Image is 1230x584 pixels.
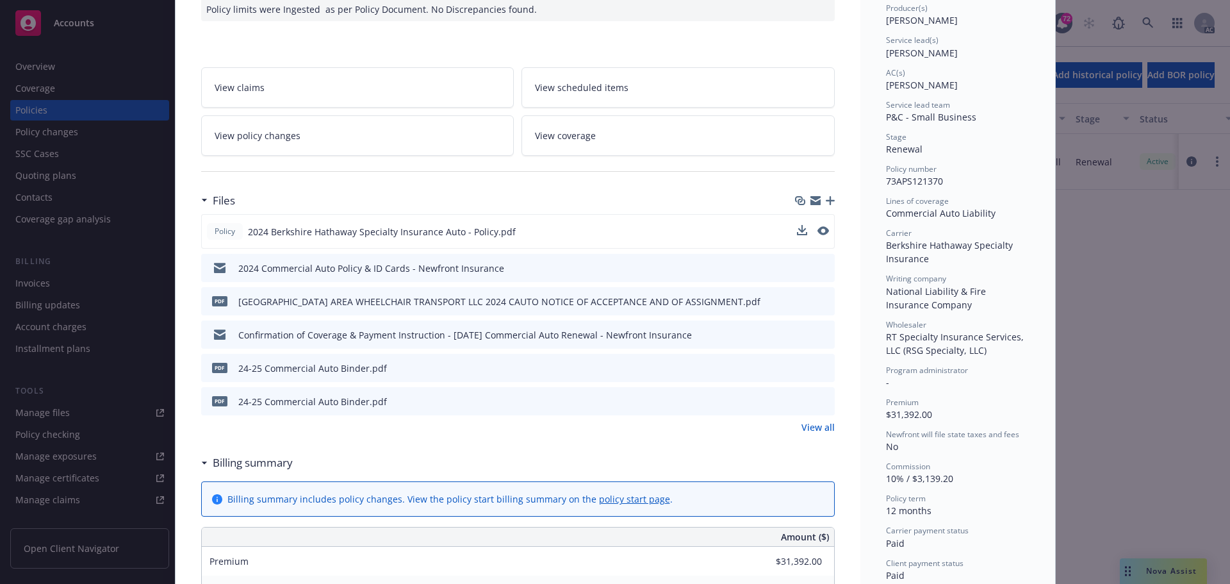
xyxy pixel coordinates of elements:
[886,558,963,569] span: Client payment status
[818,262,830,275] button: preview file
[521,115,835,156] a: View coverage
[886,331,1026,356] span: RT Specialty Insurance Services, LLC (RSG Specialty, LLC)
[212,226,238,237] span: Policy
[886,319,926,330] span: Wholesaler
[238,262,504,275] div: 2024 Commercial Auto Policy & ID Cards - Newfront Insurance
[886,35,939,46] span: Service lead(s)
[886,505,931,517] span: 12 months
[215,129,300,142] span: View policy changes
[886,408,932,421] span: $31,392.00
[238,395,387,408] div: 24-25 Commercial Auto Binder.pdf
[213,192,235,209] h3: Files
[886,461,930,472] span: Commission
[212,396,227,406] span: pdf
[521,67,835,108] a: View scheduled items
[886,111,976,123] span: P&C - Small Business
[209,555,249,567] span: Premium
[886,440,898,453] span: No
[886,472,953,485] span: 10% / $3,139.20
[599,493,670,505] a: policy start page
[238,328,692,342] div: Confirmation of Coverage & Payment Instruction - [DATE] Commercial Auto Renewal - Newfront Insurance
[535,129,596,142] span: View coverage
[798,328,808,342] button: download file
[886,429,1019,440] span: Newfront will file state taxes and fees
[886,285,988,311] span: National Liability & Fire Insurance Company
[797,225,807,235] button: download file
[798,262,808,275] button: download file
[818,328,830,342] button: preview file
[201,115,514,156] a: View policy changes
[212,363,227,372] span: pdf
[227,492,673,506] div: Billing summary includes policy changes. View the policy start billing summary on the .
[781,530,829,544] span: Amount ($)
[201,455,293,471] div: Billing summary
[886,206,1029,220] div: Commercial Auto Liability
[201,67,514,108] a: View claims
[886,99,950,110] span: Service lead team
[886,365,968,376] span: Program administrator
[886,196,949,206] span: Lines of coverage
[886,143,922,155] span: Renewal
[886,47,958,59] span: [PERSON_NAME]
[886,228,912,238] span: Carrier
[818,295,830,308] button: preview file
[248,225,516,238] span: 2024 Berkshire Hathaway Specialty Insurance Auto - Policy.pdf
[886,3,928,13] span: Producer(s)
[886,175,943,187] span: 73APS121370
[801,421,835,434] a: View all
[798,295,808,308] button: download file
[215,81,265,94] span: View claims
[535,81,628,94] span: View scheduled items
[886,493,926,504] span: Policy term
[818,395,830,408] button: preview file
[201,192,235,209] div: Files
[817,225,829,238] button: preview file
[886,569,905,581] span: Paid
[817,226,829,235] button: preview file
[886,525,969,536] span: Carrier payment status
[886,79,958,91] span: [PERSON_NAME]
[798,362,808,375] button: download file
[238,295,760,308] div: [GEOGRAPHIC_DATA] AREA WHEELCHAIR TRANSPORT LLC 2024 CAUTO NOTICE OF ACCEPTANCE AND OF ASSIGNMENT...
[238,362,387,375] div: 24-25 Commercial Auto Binder.pdf
[213,455,293,471] h3: Billing summary
[746,552,830,571] input: 0.00
[797,225,807,238] button: download file
[886,163,937,174] span: Policy number
[886,376,889,388] span: -
[886,397,919,408] span: Premium
[886,14,958,26] span: [PERSON_NAME]
[886,273,946,284] span: Writing company
[886,537,905,549] span: Paid
[818,362,830,375] button: preview file
[886,239,1015,265] span: Berkshire Hathaway Specialty Insurance
[886,131,906,142] span: Stage
[798,395,808,408] button: download file
[886,67,905,78] span: AC(s)
[212,296,227,306] span: pdf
